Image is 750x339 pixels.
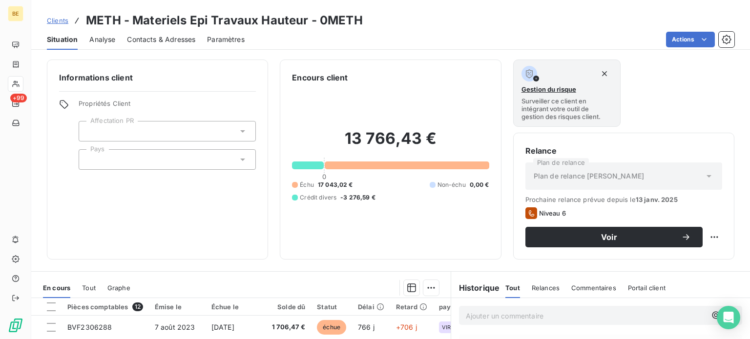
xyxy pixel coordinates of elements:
[358,303,384,311] div: Délai
[8,6,23,21] div: BE
[521,97,613,120] span: Surveiller ce client en intégrant votre outil de gestion des risques client.
[525,196,722,203] span: Prochaine relance prévue depuis le
[534,171,644,181] span: Plan de relance [PERSON_NAME]
[666,32,715,47] button: Actions
[358,323,375,331] span: 766 j
[86,12,363,29] h3: METH - Materiels Epi Travaux Hauteur - 0METH
[318,180,353,189] span: 17 043,02 €
[636,196,678,203] span: 13 janv. 2025
[207,35,245,44] span: Paramètres
[317,320,346,335] span: échue
[87,127,95,136] input: Ajouter une valeur
[43,284,70,292] span: En cours
[87,155,95,164] input: Ajouter une valeur
[292,72,348,83] h6: Encours client
[442,324,451,330] span: VIR
[82,284,96,292] span: Tout
[300,193,336,202] span: Crédit divers
[59,72,256,83] h6: Informations client
[132,302,143,311] span: 12
[155,303,200,311] div: Émise le
[628,284,666,292] span: Portail client
[292,129,489,158] h2: 13 766,43 €
[8,318,23,333] img: Logo LeanPay
[155,323,195,331] span: 7 août 2023
[322,173,326,180] span: 0
[513,60,621,127] button: Gestion du risqueSurveiller ce client en intégrant votre outil de gestion des risques client.
[521,85,576,93] span: Gestion du risque
[537,233,681,241] span: Voir
[525,227,703,247] button: Voir
[396,303,427,311] div: Retard
[10,94,27,102] span: +99
[539,209,566,217] span: Niveau 6
[437,180,466,189] span: Non-échu
[47,17,68,24] span: Clients
[439,303,500,311] div: paymentTypeCode
[505,284,520,292] span: Tout
[300,180,314,189] span: Échu
[451,282,500,294] h6: Historique
[532,284,560,292] span: Relances
[127,35,195,44] span: Contacts & Adresses
[317,303,346,311] div: Statut
[47,16,68,25] a: Clients
[67,302,143,311] div: Pièces comptables
[571,284,616,292] span: Commentaires
[470,180,489,189] span: 0,00 €
[525,145,722,157] h6: Relance
[396,323,417,331] span: +706 j
[269,322,306,332] span: 1 706,47 €
[79,100,256,113] span: Propriétés Client
[340,193,375,202] span: -3 276,59 €
[107,284,130,292] span: Graphe
[89,35,115,44] span: Analyse
[717,306,740,329] div: Open Intercom Messenger
[47,35,78,44] span: Situation
[211,323,234,331] span: [DATE]
[269,303,306,311] div: Solde dû
[211,303,257,311] div: Échue le
[67,323,112,331] span: BVF2306288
